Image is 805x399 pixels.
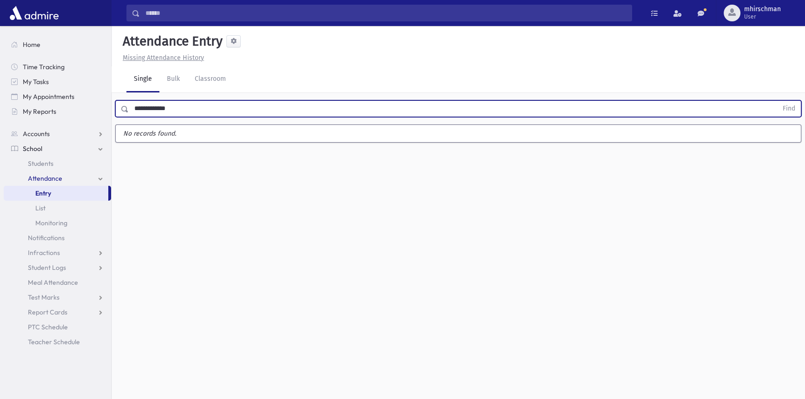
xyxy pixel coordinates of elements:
a: Meal Attendance [4,275,111,290]
input: Search [140,5,632,21]
a: My Tasks [4,74,111,89]
h5: Attendance Entry [119,33,223,49]
a: Students [4,156,111,171]
span: Student Logs [28,263,66,272]
a: Notifications [4,230,111,245]
a: List [4,201,111,216]
a: My Reports [4,104,111,119]
a: Entry [4,186,108,201]
a: PTC Schedule [4,320,111,334]
a: Teacher Schedule [4,334,111,349]
a: Report Cards [4,305,111,320]
a: Student Logs [4,260,111,275]
button: Find [777,101,801,117]
a: Attendance [4,171,111,186]
a: Home [4,37,111,52]
span: Test Marks [28,293,59,301]
span: Report Cards [28,308,67,316]
a: Time Tracking [4,59,111,74]
span: Home [23,40,40,49]
span: Time Tracking [23,63,65,71]
span: Teacher Schedule [28,338,80,346]
span: User [744,13,781,20]
span: My Reports [23,107,56,116]
a: My Appointments [4,89,111,104]
span: Accounts [23,130,50,138]
span: mhirschman [744,6,781,13]
img: AdmirePro [7,4,61,22]
span: Infractions [28,249,60,257]
a: Bulk [159,66,187,92]
span: My Appointments [23,92,74,101]
span: Students [28,159,53,168]
span: Notifications [28,234,65,242]
span: List [35,204,46,212]
span: My Tasks [23,78,49,86]
span: Meal Attendance [28,278,78,287]
span: Attendance [28,174,62,183]
a: Monitoring [4,216,111,230]
a: School [4,141,111,156]
a: Classroom [187,66,233,92]
span: Entry [35,189,51,197]
a: Missing Attendance History [119,54,204,62]
span: PTC Schedule [28,323,68,331]
span: Monitoring [35,219,67,227]
a: Single [126,66,159,92]
label: No records found. [116,125,801,142]
a: Infractions [4,245,111,260]
u: Missing Attendance History [123,54,204,62]
span: School [23,144,42,153]
a: Accounts [4,126,111,141]
a: Test Marks [4,290,111,305]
